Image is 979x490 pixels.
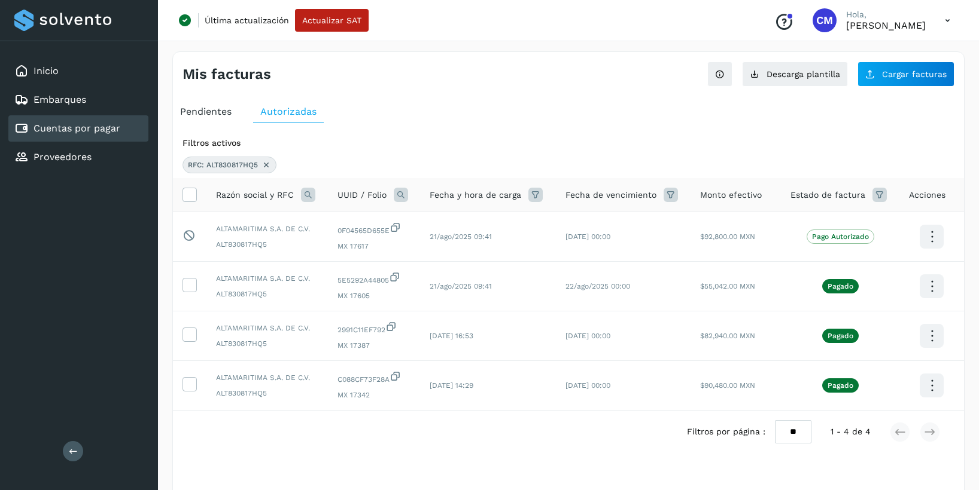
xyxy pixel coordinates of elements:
[338,189,387,201] span: UUID / Folio
[767,70,840,78] span: Descarga plantilla
[565,381,610,390] span: [DATE] 00:00
[846,10,926,20] p: Hola,
[338,241,411,252] span: MX 17617
[565,282,630,290] span: 22/ago/2025 00:00
[831,425,871,438] span: 1 - 4 de 4
[216,273,318,284] span: ALTAMARITIMA S.A. DE C.V.
[565,332,610,340] span: [DATE] 00:00
[700,381,755,390] span: $90,480.00 MXN
[216,289,318,299] span: ALT830817HQ5
[700,332,755,340] span: $82,940.00 MXN
[183,66,271,83] h4: Mis facturas
[338,271,411,286] span: 5E5292A44805
[302,16,361,24] span: Actualizar SAT
[338,290,411,301] span: MX 17605
[812,232,869,241] p: Pago Autorizado
[430,332,473,340] span: [DATE] 16:53
[430,189,521,201] span: Fecha y hora de carga
[295,9,369,32] button: Actualizar SAT
[700,232,755,241] span: $92,800.00 MXN
[846,20,926,31] p: Cynthia Mendoza
[742,62,848,87] button: Descarga plantilla
[188,160,258,170] span: RFC: ALT830817HQ5
[34,94,86,105] a: Embarques
[828,332,853,340] p: Pagado
[430,381,473,390] span: [DATE] 14:29
[34,122,120,134] a: Cuentas por pagar
[216,338,318,349] span: ALT830817HQ5
[216,323,318,333] span: ALTAMARITIMA S.A. DE C.V.
[430,282,492,290] span: 21/ago/2025 09:41
[338,390,411,400] span: MX 17342
[858,62,954,87] button: Cargar facturas
[216,189,294,201] span: Razón social y RFC
[338,370,411,385] span: C088CF73F28A
[8,87,148,113] div: Embarques
[828,282,853,290] p: Pagado
[687,425,765,438] span: Filtros por página :
[8,144,148,170] div: Proveedores
[828,381,853,390] p: Pagado
[183,137,954,149] div: Filtros activos
[8,58,148,84] div: Inicio
[216,239,318,250] span: ALT830817HQ5
[34,65,59,76] a: Inicio
[430,232,492,241] span: 21/ago/2025 09:41
[338,222,411,236] span: 0F04565D655E
[882,70,947,78] span: Cargar facturas
[338,340,411,351] span: MX 17387
[183,157,276,173] div: RFC: ALT830817HQ5
[791,189,865,201] span: Estado de factura
[565,232,610,241] span: [DATE] 00:00
[8,115,148,142] div: Cuentas por pagar
[216,223,318,234] span: ALTAMARITIMA S.A. DE C.V.
[180,106,232,117] span: Pendientes
[216,372,318,383] span: ALTAMARITIMA S.A. DE C.V.
[216,388,318,399] span: ALT830817HQ5
[700,189,762,201] span: Monto efectivo
[260,106,317,117] span: Autorizadas
[205,15,289,26] p: Última actualización
[34,151,92,163] a: Proveedores
[565,189,656,201] span: Fecha de vencimiento
[338,321,411,335] span: 2991C11EF792
[909,189,945,201] span: Acciones
[700,282,755,290] span: $55,042.00 MXN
